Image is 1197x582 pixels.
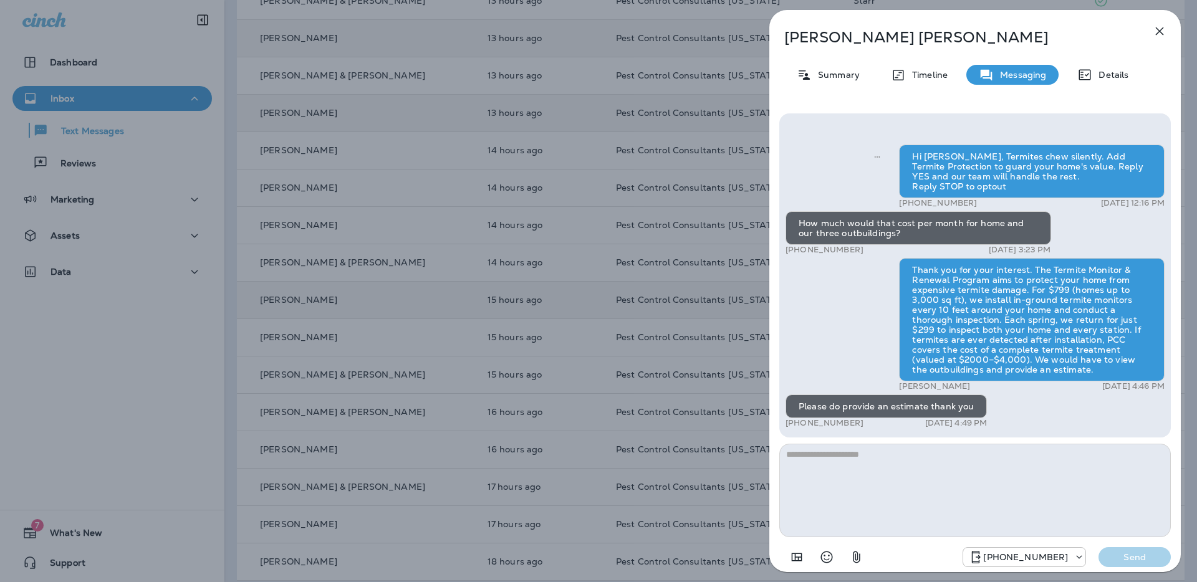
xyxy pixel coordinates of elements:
p: [DATE] 4:49 PM [925,418,988,428]
p: Timeline [906,70,948,80]
p: [DATE] 12:16 PM [1101,198,1165,208]
p: Summary [812,70,860,80]
p: [PERSON_NAME] [PERSON_NAME] [784,29,1125,46]
p: [DATE] 4:46 PM [1102,381,1165,391]
p: [PERSON_NAME] [899,381,970,391]
p: [DATE] 3:23 PM [989,245,1051,255]
div: Thank you for your interest. The Termite Monitor & Renewal Program aims to protect your home from... [899,258,1165,381]
p: [PHONE_NUMBER] [983,552,1068,562]
p: [PHONE_NUMBER] [786,245,863,255]
p: [PHONE_NUMBER] [899,198,977,208]
p: Messaging [994,70,1046,80]
div: How much would that cost per month for home and our three outbuildings? [786,211,1051,245]
button: Add in a premade template [784,545,809,570]
div: Hi [PERSON_NAME], Termites chew silently. Add Termite Protection to guard your home's value. Repl... [899,145,1165,198]
div: +1 (815) 998-9676 [963,550,1085,565]
div: Please do provide an estimate thank you [786,394,987,418]
p: [PHONE_NUMBER] [786,418,863,428]
button: Select an emoji [814,545,839,570]
p: Details [1092,70,1128,80]
span: Sent [874,150,880,161]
